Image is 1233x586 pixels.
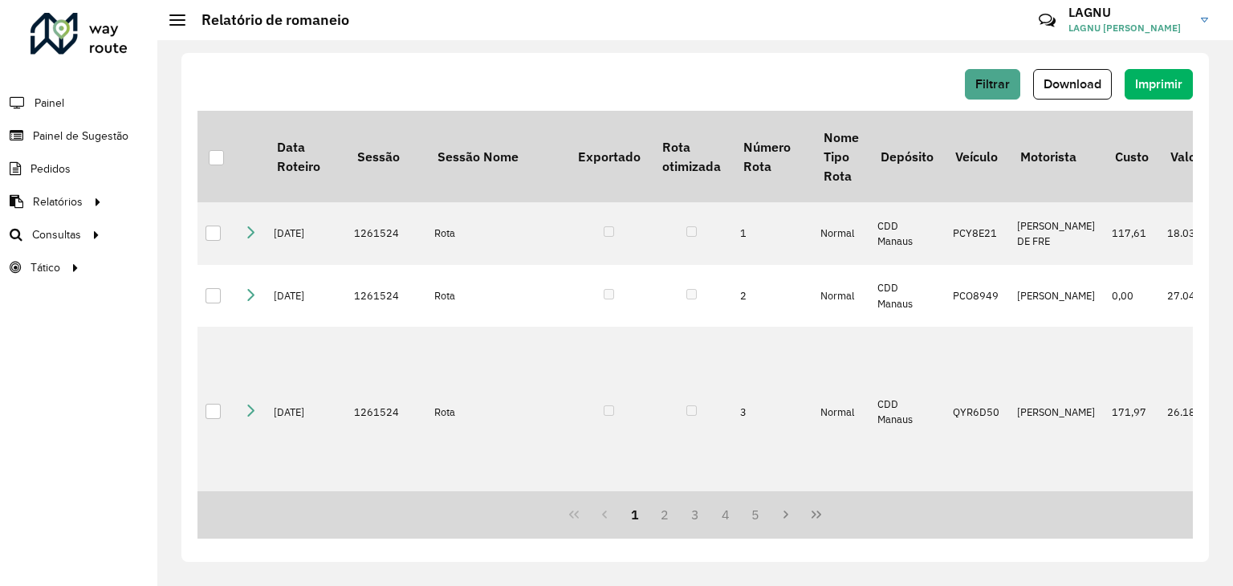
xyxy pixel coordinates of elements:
button: 4 [710,499,741,530]
th: Motorista [1009,111,1104,202]
td: PCY8E21 [945,202,1009,265]
button: 5 [741,499,771,530]
button: 2 [649,499,680,530]
td: PCO8949 [945,265,1009,328]
td: [PERSON_NAME] [1009,265,1104,328]
a: Contato Rápido [1030,3,1064,38]
td: Rota [426,265,567,328]
th: Exportado [567,111,651,202]
td: 1 [732,202,812,265]
span: Relatórios [33,193,83,210]
h2: Relatório de romaneio [185,11,349,29]
button: Imprimir [1125,69,1193,100]
button: Last Page [801,499,832,530]
th: Data Roteiro [266,111,346,202]
th: Custo [1104,111,1159,202]
td: Normal [812,202,869,265]
th: Nome Tipo Rota [812,111,869,202]
button: Filtrar [965,69,1020,100]
span: Consultas [32,226,81,243]
span: Painel [35,95,64,112]
span: Download [1044,77,1101,91]
span: Painel de Sugestão [33,128,128,144]
th: Valor [1159,111,1226,202]
button: Next Page [771,499,801,530]
span: Imprimir [1135,77,1182,91]
td: Rota [426,202,567,265]
td: 27.049,67 [1159,265,1226,328]
th: Número Rota [732,111,812,202]
span: Pedidos [31,161,71,177]
td: 171,97 [1104,327,1159,497]
button: 1 [620,499,650,530]
td: 1261524 [346,202,426,265]
td: 1261524 [346,327,426,497]
td: CDD Manaus [869,327,944,497]
span: Tático [31,259,60,276]
td: 0,00 [1104,265,1159,328]
th: Rota otimizada [651,111,731,202]
td: [DATE] [266,202,346,265]
td: CDD Manaus [869,265,944,328]
td: 18.035,70 [1159,202,1226,265]
td: 1261524 [346,265,426,328]
td: 26.182,97 [1159,327,1226,497]
td: Rota [426,327,567,497]
th: Depósito [869,111,944,202]
th: Veículo [945,111,1009,202]
td: [DATE] [266,327,346,497]
td: CDD Manaus [869,202,944,265]
button: 3 [680,499,710,530]
td: QYR6D50 [945,327,1009,497]
th: Sessão Nome [426,111,567,202]
td: 2 [732,265,812,328]
span: LAGNU [PERSON_NAME] [1068,21,1189,35]
td: Normal [812,265,869,328]
span: Filtrar [975,77,1010,91]
td: 3 [732,327,812,497]
td: [DATE] [266,265,346,328]
button: Download [1033,69,1112,100]
td: [PERSON_NAME] [1009,327,1104,497]
td: 117,61 [1104,202,1159,265]
h3: LAGNU [1068,5,1189,20]
th: Sessão [346,111,426,202]
td: [PERSON_NAME] DE FRE [1009,202,1104,265]
td: Normal [812,327,869,497]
